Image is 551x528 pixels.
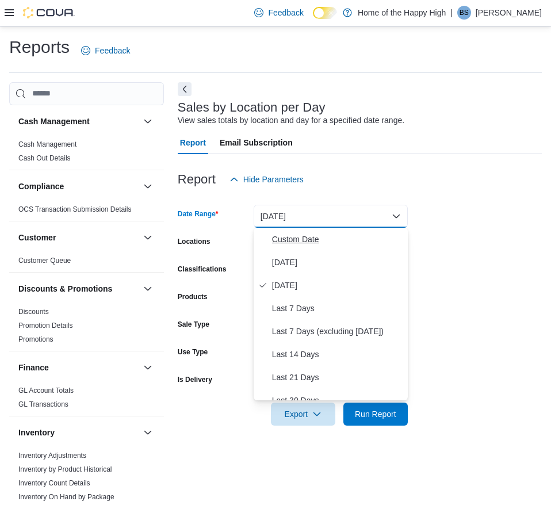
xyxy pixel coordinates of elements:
label: Products [178,292,208,301]
label: Date Range [178,209,219,219]
button: Discounts & Promotions [18,283,139,294]
button: Inventory [18,427,139,438]
div: View sales totals by location and day for a specified date range. [178,114,404,127]
button: Next [178,82,192,96]
span: Custom Date [272,232,403,246]
span: Run Report [355,408,396,420]
span: GL Account Totals [18,386,74,395]
span: Inventory Adjustments [18,451,86,460]
div: Cash Management [9,137,164,170]
span: Email Subscription [220,131,293,154]
button: Export [271,403,335,426]
span: Hide Parameters [243,174,304,185]
button: [DATE] [254,205,408,228]
div: Discounts & Promotions [9,305,164,351]
h1: Reports [9,36,70,59]
p: [PERSON_NAME] [476,6,542,20]
button: Discounts & Promotions [141,282,155,296]
span: Last 14 Days [272,347,403,361]
a: Cash Management [18,140,76,148]
div: Customer [9,254,164,272]
button: Run Report [343,403,408,426]
a: Inventory Count Details [18,479,90,487]
input: Dark Mode [313,7,337,19]
a: Discounts [18,308,49,316]
button: Finance [18,362,139,373]
span: Last 7 Days (excluding [DATE]) [272,324,403,338]
a: Inventory by Product Historical [18,465,112,473]
span: Cash Out Details [18,154,71,163]
a: Promotions [18,335,53,343]
div: Compliance [9,202,164,221]
span: Last 7 Days [272,301,403,315]
span: Report [180,131,206,154]
span: Promotion Details [18,321,73,330]
label: Use Type [178,347,208,357]
a: Promotion Details [18,322,73,330]
label: Locations [178,237,211,246]
button: Cash Management [141,114,155,128]
span: GL Transactions [18,400,68,409]
span: Dark Mode [313,19,313,20]
span: Feedback [95,45,130,56]
h3: Compliance [18,181,64,192]
span: Last 30 Days [272,393,403,407]
h3: Discounts & Promotions [18,283,112,294]
h3: Inventory [18,427,55,438]
span: Promotions [18,335,53,344]
a: Cash Out Details [18,154,71,162]
h3: Report [178,173,216,186]
button: Finance [141,361,155,374]
span: Export [278,403,328,426]
span: Discounts [18,307,49,316]
button: Hide Parameters [225,168,308,191]
h3: Sales by Location per Day [178,101,326,114]
h3: Cash Management [18,116,90,127]
button: Inventory [141,426,155,439]
button: Customer [18,232,139,243]
a: Inventory On Hand by Package [18,493,114,501]
button: Customer [141,231,155,244]
p: Home of the Happy High [358,6,446,20]
span: Inventory On Hand by Package [18,492,114,502]
h3: Finance [18,362,49,373]
a: GL Account Totals [18,387,74,395]
span: BS [460,6,469,20]
a: Feedback [76,39,135,62]
span: Cash Management [18,140,76,149]
span: Customer Queue [18,256,71,265]
span: Last 21 Days [272,370,403,384]
button: Compliance [141,179,155,193]
span: [DATE] [272,278,403,292]
a: GL Transactions [18,400,68,408]
a: OCS Transaction Submission Details [18,205,132,213]
span: Feedback [268,7,303,18]
button: Cash Management [18,116,139,127]
a: Inventory Adjustments [18,452,86,460]
a: Feedback [250,1,308,24]
h3: Customer [18,232,56,243]
a: Customer Queue [18,257,71,265]
label: Sale Type [178,320,209,329]
span: [DATE] [272,255,403,269]
img: Cova [23,7,75,18]
div: Bilal Samuel-Melville [457,6,471,20]
button: Compliance [18,181,139,192]
span: Inventory Count Details [18,479,90,488]
p: | [450,6,453,20]
div: Select listbox [254,228,408,400]
div: Finance [9,384,164,416]
label: Classifications [178,265,227,274]
label: Is Delivery [178,375,212,384]
span: Inventory by Product Historical [18,465,112,474]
